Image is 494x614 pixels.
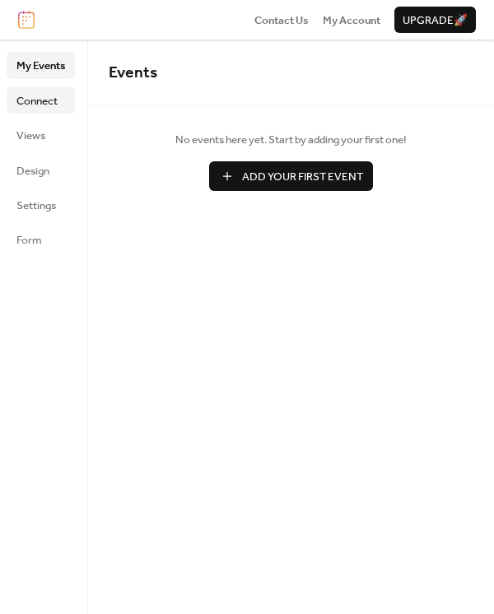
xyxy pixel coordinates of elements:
span: Design [16,163,49,179]
a: Views [7,122,75,148]
a: My Events [7,52,75,78]
span: No events here yet. Start by adding your first one! [109,132,473,148]
span: Upgrade 🚀 [403,12,468,29]
span: My Account [323,12,380,29]
span: My Events [16,58,65,74]
span: Add Your First Event [242,169,363,185]
span: Views [16,128,45,144]
span: Settings [16,198,56,214]
span: Connect [16,93,58,109]
span: Events [109,58,157,88]
a: My Account [323,12,380,28]
a: Design [7,157,75,184]
a: Add Your First Event [109,161,473,191]
span: Form [16,232,42,249]
span: Contact Us [254,12,309,29]
a: Contact Us [254,12,309,28]
button: Upgrade🚀 [394,7,476,33]
a: Form [7,226,75,253]
button: Add Your First Event [209,161,373,191]
a: Connect [7,87,75,114]
a: Settings [7,192,75,218]
img: logo [18,11,35,29]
